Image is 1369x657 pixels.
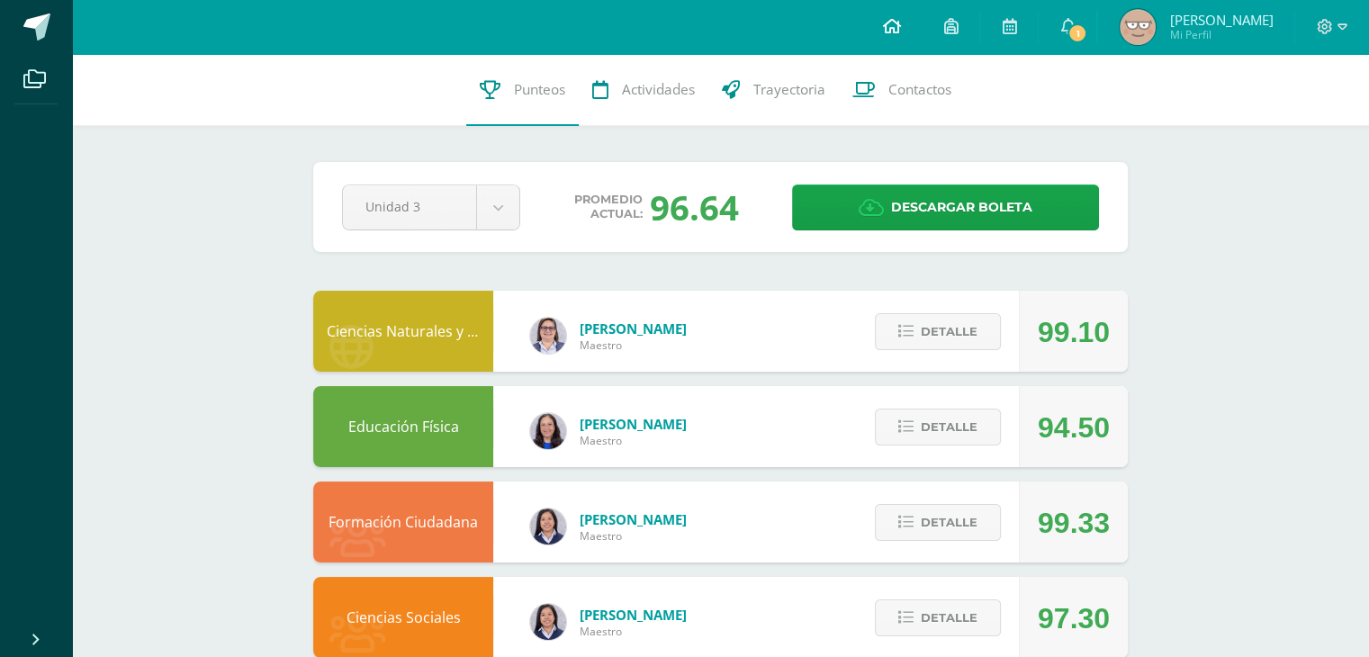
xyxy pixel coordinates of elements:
span: Maestro [580,337,687,353]
span: Mi Perfil [1169,27,1273,42]
span: Maestro [580,624,687,639]
a: Contactos [839,54,965,126]
button: Detalle [875,599,1001,636]
img: 68a1b6eba1ca279b4aaba7ff28e184e4.png [530,413,566,449]
span: Detalle [921,315,977,348]
img: c069e8dcb1663cf5791e2ff02e57cd33.png [530,604,566,640]
a: Punteos [466,54,579,126]
a: Unidad 3 [343,185,519,229]
span: Actividades [622,80,695,99]
img: c069e8dcb1663cf5791e2ff02e57cd33.png [530,508,566,544]
span: Trayectoria [753,80,825,99]
span: Maestro [580,528,687,544]
div: Formación Ciudadana [313,481,493,562]
span: [PERSON_NAME] [580,319,687,337]
span: [PERSON_NAME] [580,415,687,433]
div: Educación Física [313,386,493,467]
div: 94.50 [1038,387,1110,468]
a: Trayectoria [708,54,839,126]
span: Unidad 3 [365,185,454,228]
span: [PERSON_NAME] [580,510,687,528]
button: Detalle [875,504,1001,541]
span: Detalle [921,601,977,634]
span: [PERSON_NAME] [580,606,687,624]
span: 1 [1067,23,1087,43]
span: Punteos [514,80,565,99]
button: Detalle [875,313,1001,350]
a: Actividades [579,54,708,126]
span: Descargar boleta [891,185,1032,229]
div: 99.33 [1038,482,1110,563]
span: Detalle [921,410,977,444]
div: Ciencias Naturales y Tecnología [313,291,493,372]
span: [PERSON_NAME] [1169,11,1273,29]
span: Contactos [888,80,951,99]
button: Detalle [875,409,1001,445]
div: 96.64 [650,184,739,230]
a: Descargar boleta [792,184,1099,230]
span: Maestro [580,433,687,448]
span: Detalle [921,506,977,539]
span: Promedio actual: [574,193,643,221]
img: a2f95568c6cbeebfa5626709a5edd4e5.png [1120,9,1156,45]
div: 99.10 [1038,292,1110,373]
img: 9965b537b5d2c2f990f2a6b21be499be.png [530,318,566,354]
